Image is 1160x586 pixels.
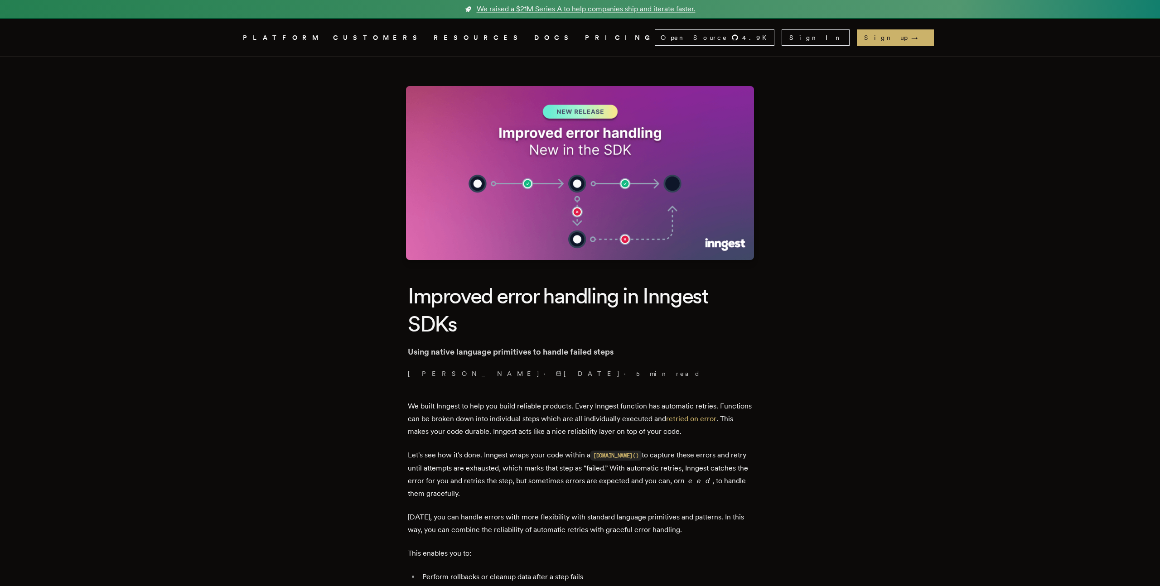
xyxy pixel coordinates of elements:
a: PRICING [585,32,655,43]
span: We raised a $21M Series A to help companies ship and iterate faster. [477,4,696,14]
img: Featured image for Improved error handling in Inngest SDKs blog post [406,86,754,260]
a: CUSTOMERS [333,32,423,43]
a: Sign up [857,29,934,46]
p: This enables you to: [408,547,752,560]
p: · · [408,369,752,378]
span: 5 min read [636,369,701,378]
p: [DATE], you can handle errors with more flexibility with standard language primitives and pattern... [408,511,752,536]
span: [DATE] [556,369,620,378]
a: [DOMAIN_NAME]() [590,451,642,459]
p: We built Inngest to help you build reliable products. Every Inngest function has automatic retrie... [408,400,752,438]
p: Let's see how it's done. Inngest wraps your code within a to capture these errors and retry until... [408,449,752,500]
a: retried on error [666,414,716,423]
a: DOCS [534,32,574,43]
span: 4.9 K [742,33,772,42]
em: need [681,476,712,485]
a: [PERSON_NAME] [408,369,540,378]
button: PLATFORM [243,32,322,43]
span: → [911,33,927,42]
span: Open Source [661,33,728,42]
h1: Improved error handling in Inngest SDKs [408,282,752,338]
p: Using native language primitives to handle failed steps [408,346,752,358]
code: [DOMAIN_NAME]() [590,451,642,461]
li: Perform rollbacks or cleanup data after a step fails [420,571,752,583]
a: Sign In [782,29,850,46]
button: RESOURCES [434,32,523,43]
nav: Global [217,19,942,57]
